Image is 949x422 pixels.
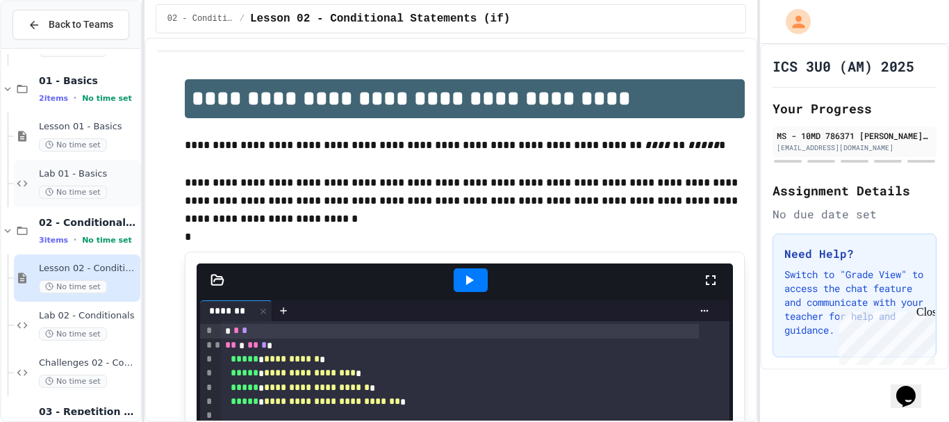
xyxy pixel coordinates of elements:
[39,375,107,388] span: No time set
[784,268,925,337] p: Switch to "Grade View" to access the chat feature and communicate with your teacher for help and ...
[39,236,68,245] span: 3 items
[784,245,925,262] h3: Need Help?
[39,310,138,322] span: Lab 02 - Conditionals
[240,13,245,24] span: /
[773,181,936,200] h2: Assignment Details
[82,94,132,103] span: No time set
[6,6,96,88] div: Chat with us now!Close
[771,6,814,38] div: My Account
[39,216,138,229] span: 02 - Conditional Statements (if)
[39,74,138,87] span: 01 - Basics
[167,13,234,24] span: 02 - Conditional Statements (if)
[834,306,935,365] iframe: chat widget
[74,92,76,104] span: •
[250,10,510,27] span: Lesson 02 - Conditional Statements (if)
[39,263,138,275] span: Lesson 02 - Conditional Statements (if)
[39,138,107,152] span: No time set
[39,121,138,133] span: Lesson 01 - Basics
[74,234,76,245] span: •
[39,405,138,418] span: 03 - Repetition (while and for)
[891,366,935,408] iframe: chat widget
[777,143,932,153] div: [EMAIL_ADDRESS][DOMAIN_NAME]
[13,10,129,40] button: Back to Teams
[39,280,107,293] span: No time set
[39,357,138,369] span: Challenges 02 - Conditionals
[39,186,107,199] span: No time set
[39,327,107,341] span: No time set
[39,94,68,103] span: 2 items
[777,129,932,142] div: MS - 10MD 786371 [PERSON_NAME] SS
[773,206,936,222] div: No due date set
[39,168,138,180] span: Lab 01 - Basics
[49,17,113,32] span: Back to Teams
[773,56,914,76] h1: ICS 3U0 (AM) 2025
[773,99,936,118] h2: Your Progress
[82,236,132,245] span: No time set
